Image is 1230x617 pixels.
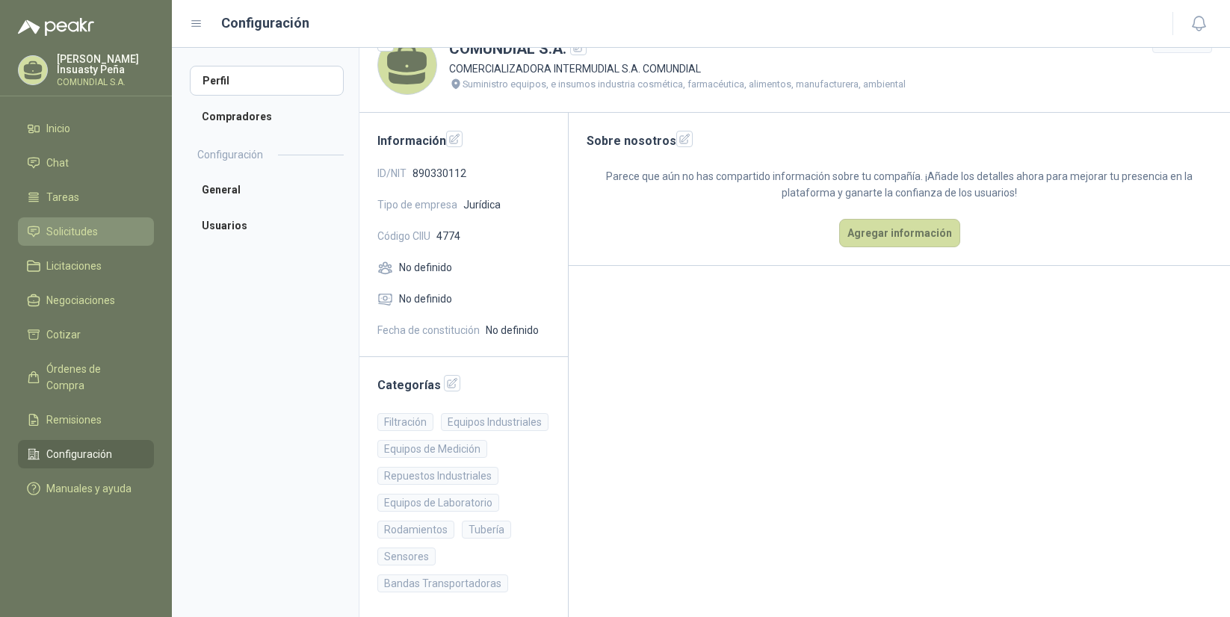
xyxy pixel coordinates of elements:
span: No definido [399,259,452,276]
span: Tareas [46,189,79,205]
span: Remisiones [46,412,102,428]
div: Filtración [377,413,433,431]
h2: Configuración [197,146,263,163]
h2: Categorías [377,375,550,394]
a: Solicitudes [18,217,154,246]
span: Cotizar [46,326,81,343]
p: COMUNDIAL S.A. [57,78,154,87]
a: Inicio [18,114,154,143]
span: Órdenes de Compra [46,361,140,394]
a: Manuales y ayuda [18,474,154,503]
h1: COMUNDIAL S.A. [449,37,906,61]
span: Código CIIU [377,228,430,244]
h2: Sobre nosotros [587,131,1212,150]
a: Órdenes de Compra [18,355,154,400]
a: Tareas [18,183,154,211]
a: Remisiones [18,406,154,434]
span: No definido [399,291,452,307]
span: 4774 [436,228,460,244]
img: Logo peakr [18,18,94,36]
p: Parece que aún no has compartido información sobre tu compañía. ¡Añade los detalles ahora para me... [587,168,1212,201]
div: Sensores [377,548,436,565]
div: Bandas Transportadoras [377,574,508,592]
span: Solicitudes [46,223,98,240]
button: Agregar información [839,219,960,247]
span: Manuales y ayuda [46,480,132,497]
span: Tipo de empresa [377,196,457,213]
div: Rodamientos [377,521,454,539]
a: Licitaciones [18,252,154,280]
span: No definido [486,322,539,338]
span: Configuración [46,446,112,462]
span: Negociaciones [46,292,115,308]
a: Chat [18,149,154,177]
span: Jurídica [463,196,501,213]
span: Chat [46,155,69,171]
div: Equipos Industriales [441,413,548,431]
span: Licitaciones [46,258,102,274]
div: Equipos de Medición [377,440,487,458]
h1: Configuración [221,13,309,34]
a: Compradores [190,102,344,131]
p: Suministro equipos, e insumos industria cosmética, farmacéutica, alimentos, manufacturera, ambiental [463,77,906,92]
a: Usuarios [190,211,344,241]
p: [PERSON_NAME] Insuasty Peña [57,54,154,75]
div: Equipos de Laboratorio [377,494,499,512]
a: General [190,175,344,205]
a: Negociaciones [18,286,154,314]
span: Inicio [46,120,70,137]
a: Perfil [190,66,344,96]
a: Cotizar [18,320,154,349]
span: ID/NIT [377,165,407,182]
span: Fecha de constitución [377,322,480,338]
a: Configuración [18,440,154,468]
h2: Información [377,131,550,150]
p: COMERCIALIZADORA INTERMUDIAL S.A. COMUNDIAL [449,61,906,77]
div: Tubería [462,521,511,539]
span: 890330112 [412,165,466,182]
div: Repuestos Industriales [377,467,498,485]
